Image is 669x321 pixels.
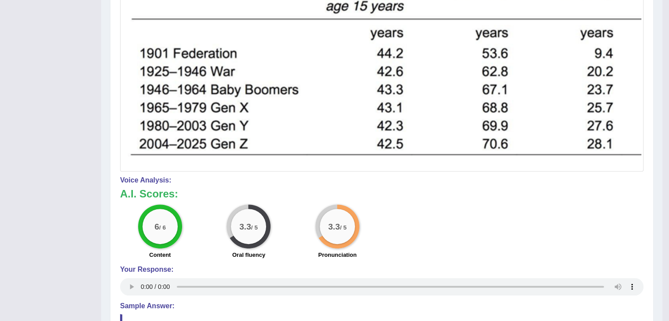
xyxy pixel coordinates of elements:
label: Oral fluency [232,251,265,259]
label: Content [149,251,171,259]
b: A.I. Scores: [120,188,178,200]
small: / 5 [340,224,347,230]
big: 6 [154,222,159,231]
big: 3.3 [328,222,340,231]
label: Pronunciation [318,251,356,259]
small: / 6 [159,224,166,230]
h4: Your Response: [120,266,643,274]
h4: Sample Answer: [120,302,643,310]
h4: Voice Analysis: [120,176,643,184]
big: 3.3 [240,222,252,231]
small: / 5 [251,224,258,230]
